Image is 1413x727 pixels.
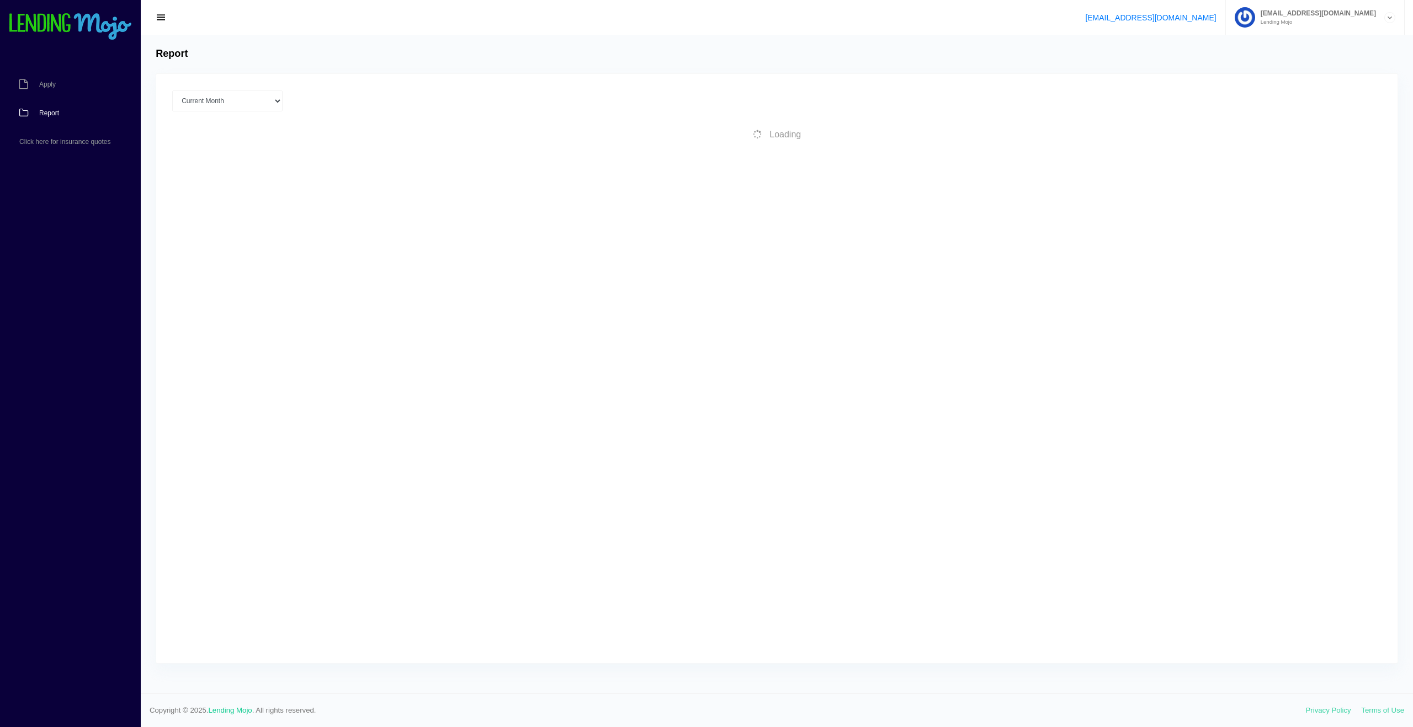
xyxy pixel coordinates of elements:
span: Apply [39,81,56,88]
span: [EMAIL_ADDRESS][DOMAIN_NAME] [1255,10,1376,17]
span: Report [39,110,59,116]
a: Lending Mojo [209,706,252,714]
small: Lending Mojo [1255,19,1376,25]
img: Profile image [1235,7,1255,28]
a: [EMAIL_ADDRESS][DOMAIN_NAME] [1085,13,1216,22]
span: Loading [769,130,801,139]
a: Privacy Policy [1306,706,1351,714]
h4: Report [156,48,188,60]
span: Click here for insurance quotes [19,138,110,145]
span: Copyright © 2025. . All rights reserved. [150,705,1306,716]
img: logo-small.png [8,13,132,41]
a: Terms of Use [1361,706,1404,714]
